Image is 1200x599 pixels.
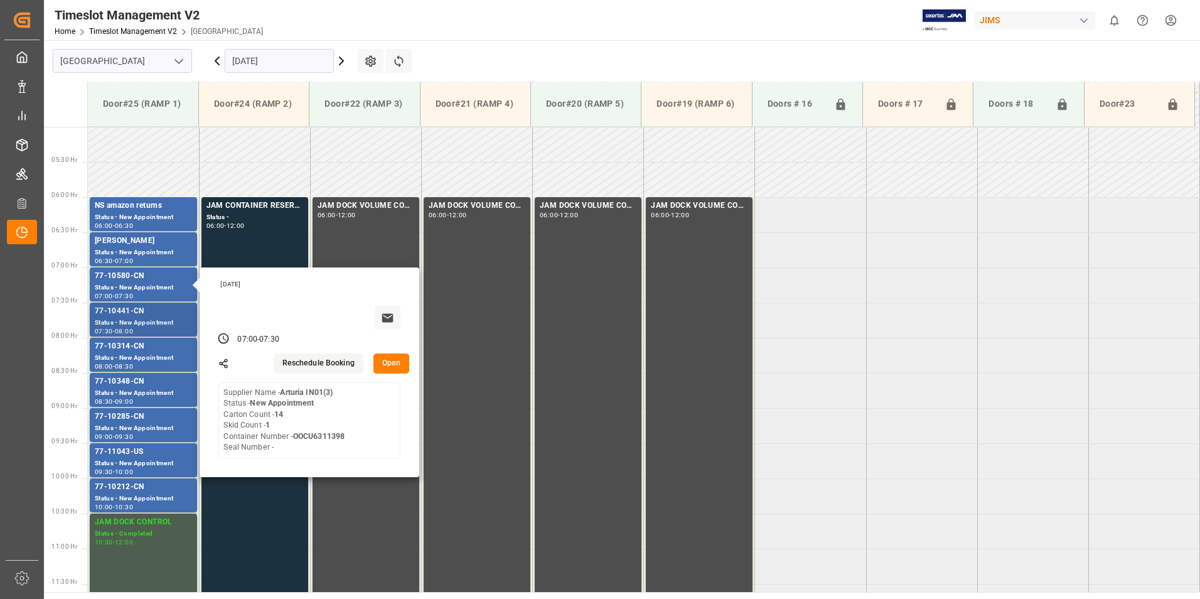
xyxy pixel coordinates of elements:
button: Open [373,353,410,374]
div: Status - [206,212,303,223]
div: - [113,258,115,264]
b: OOCU6311398 [293,432,345,441]
div: Status - New Appointment [95,212,192,223]
div: Door#23 [1095,92,1161,116]
a: Timeslot Management V2 [89,27,177,36]
span: 11:30 Hr [51,578,77,585]
div: 06:00 [318,212,336,218]
span: 07:30 Hr [51,297,77,304]
div: 77-11043-US [95,446,192,458]
div: - [257,334,259,345]
div: Door#20 (RAMP 5) [541,92,631,116]
div: JAM CONTAINER RESERVED [206,200,303,212]
div: 10:30 [115,504,133,510]
div: Doors # 18 [983,92,1050,116]
a: Home [55,27,75,36]
div: 12:00 [115,539,133,545]
div: - [113,364,115,369]
div: Supplier Name - Status - Carton Count - Skid Count - Container Number - Seal Number - [223,387,345,453]
span: 10:30 Hr [51,508,77,515]
div: 06:00 [429,212,447,218]
div: 08:30 [115,364,133,369]
div: 07:30 [115,293,133,299]
div: 09:00 [115,399,133,404]
div: 10:00 [115,469,133,475]
div: 06:00 [95,223,113,229]
button: show 0 new notifications [1100,6,1128,35]
div: - [669,212,671,218]
div: 06:00 [206,223,225,229]
div: - [224,223,226,229]
div: Door#21 (RAMP 4) [431,92,520,116]
div: - [113,504,115,510]
span: 11:00 Hr [51,543,77,550]
button: JIMS [975,8,1100,32]
div: - [113,469,115,475]
div: 07:00 [237,334,257,345]
input: Type to search/select [53,49,192,73]
div: Status - New Appointment [95,283,192,293]
span: 10:00 Hr [51,473,77,480]
div: - [558,212,560,218]
div: JAM DOCK VOLUME CONTROL [651,200,747,212]
div: JAM DOCK VOLUME CONTROL [540,200,636,212]
div: 77-10441-CN [95,305,192,318]
div: 06:30 [115,223,133,229]
div: Status - New Appointment [95,247,192,258]
div: - [113,293,115,299]
span: 09:30 Hr [51,438,77,445]
div: - [113,328,115,334]
div: 10:30 [95,539,113,545]
div: Status - New Appointment [95,318,192,328]
input: DD.MM.YYYY [225,49,334,73]
div: JIMS [975,11,1095,30]
div: 77-10348-CN [95,375,192,388]
span: 06:30 Hr [51,227,77,234]
div: 77-10285-CN [95,411,192,423]
div: Door#24 (RAMP 2) [209,92,299,116]
div: - [113,399,115,404]
div: - [447,212,449,218]
div: 77-10212-CN [95,481,192,494]
div: Door#19 (RAMP 6) [651,92,741,116]
div: 77-10580-CN [95,270,192,283]
span: 05:30 Hr [51,156,77,163]
div: 12:00 [671,212,689,218]
div: 07:30 [259,334,279,345]
div: - [113,223,115,229]
span: 06:00 Hr [51,192,77,198]
span: 08:30 Hr [51,367,77,374]
b: Arturia IN01(3) [280,388,333,397]
b: New Appointment [250,399,314,407]
button: Reschedule Booking [274,353,363,374]
div: 07:00 [115,258,133,264]
div: 08:30 [95,399,113,404]
b: 14 [274,410,283,419]
div: 07:30 [95,328,113,334]
div: 09:30 [115,434,133,440]
div: [DATE] [216,280,405,289]
div: 07:00 [95,293,113,299]
div: 77-10314-CN [95,340,192,353]
div: Status - New Appointment [95,494,192,504]
div: JAM DOCK VOLUME CONTROL [318,200,414,212]
div: Status - New Appointment [95,353,192,364]
div: JAM DOCK CONTROL [95,516,192,529]
div: Status - New Appointment [95,388,192,399]
div: - [113,434,115,440]
div: 12:00 [338,212,356,218]
div: JAM DOCK VOLUME CONTROL [429,200,525,212]
div: 09:30 [95,469,113,475]
div: 06:00 [651,212,669,218]
div: Timeslot Management V2 [55,6,263,24]
img: Exertis%20JAM%20-%20Email%20Logo.jpg_1722504956.jpg [923,9,966,31]
div: Door#22 (RAMP 3) [319,92,409,116]
div: Doors # 17 [873,92,940,116]
button: Help Center [1128,6,1157,35]
div: 12:00 [449,212,467,218]
div: Status - Completed [95,529,192,539]
div: 10:00 [95,504,113,510]
div: 12:00 [560,212,578,218]
div: [PERSON_NAME] [95,235,192,247]
div: 06:30 [95,258,113,264]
